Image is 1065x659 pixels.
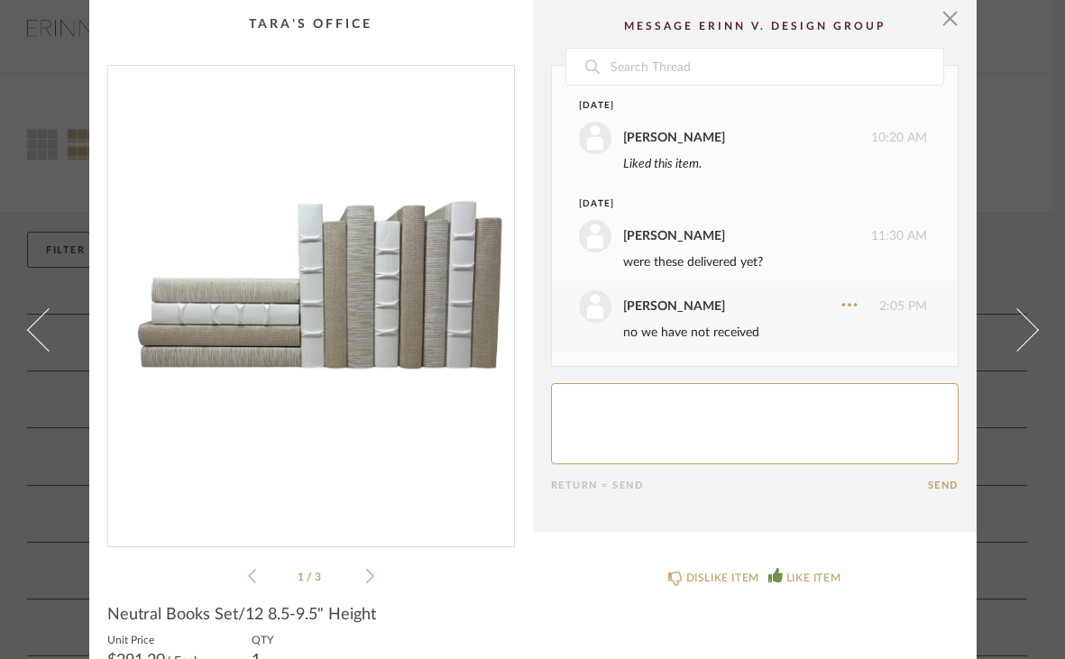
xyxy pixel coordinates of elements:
span: 1 [298,572,307,582]
div: [PERSON_NAME] [623,226,725,246]
div: [DATE] [579,99,894,113]
span: Neutral Books Set/12 8.5-9.5" Height [107,605,376,625]
button: Send [928,480,959,491]
div: 0 [108,66,514,532]
span: / [307,572,315,582]
div: Return = Send [551,480,928,491]
div: [DATE] [579,197,894,211]
span: 3 [315,572,324,582]
div: were these delivered yet? [623,252,927,272]
div: no we have not received [623,323,927,343]
div: DISLIKE ITEM [686,569,759,587]
div: LIKE ITEM [786,569,840,587]
img: a4c3cd65-82b0-492d-8b72-94fd38a58cd8_1000x1000.jpg [108,66,514,532]
label: Unit Price [107,632,201,646]
input: Search Thread [609,49,943,85]
div: 2:05 PM [579,290,927,323]
div: 10:20 AM [579,122,927,154]
div: 11:30 AM [579,220,927,252]
div: [PERSON_NAME] [623,297,725,316]
div: [PERSON_NAME] [623,128,725,148]
div: Liked this item. [623,154,927,174]
label: QTY [252,632,273,646]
